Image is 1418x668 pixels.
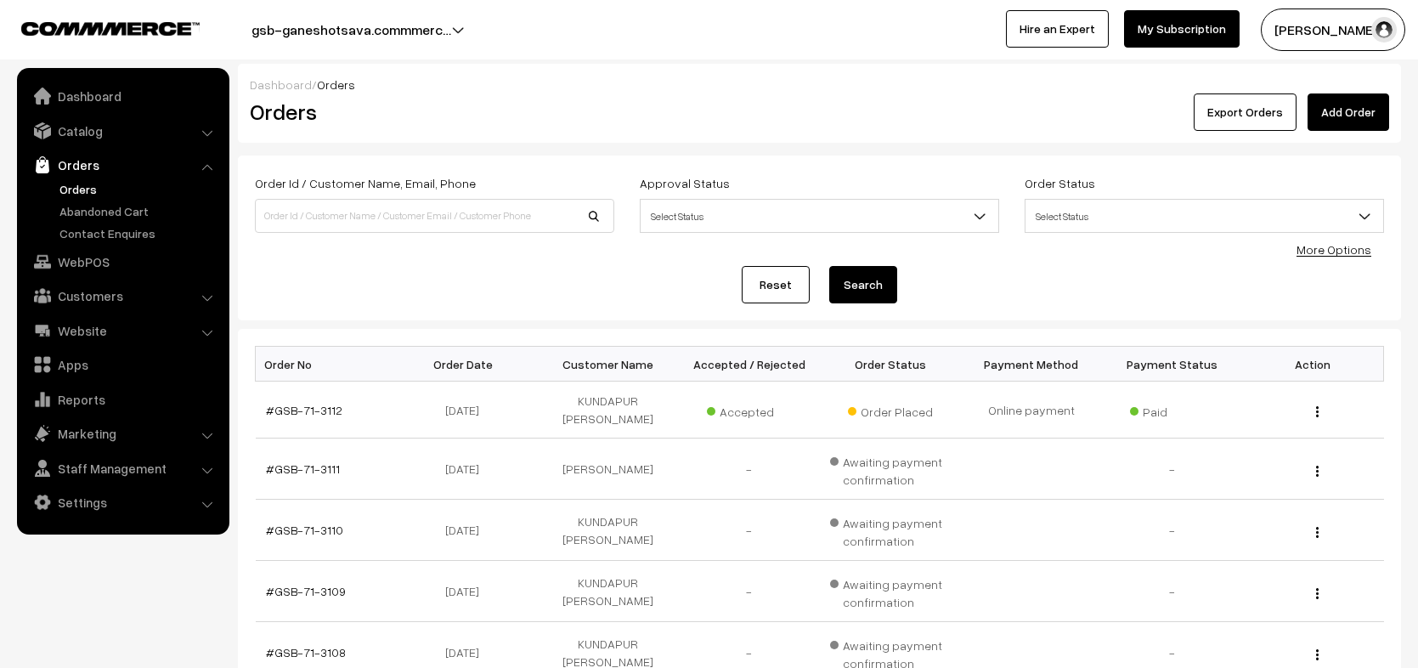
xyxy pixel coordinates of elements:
th: Order No [256,347,397,382]
a: Hire an Expert [1006,10,1109,48]
a: COMMMERCE [21,17,170,37]
a: Staff Management [21,453,223,484]
th: Action [1243,347,1384,382]
a: Marketing [21,418,223,449]
td: Online payment [961,382,1102,439]
a: Abandoned Cart [55,202,223,220]
th: Payment Method [961,347,1102,382]
td: - [1102,561,1243,622]
span: Accepted [707,399,792,421]
a: More Options [1297,242,1371,257]
a: Contact Enquires [55,224,223,242]
a: #GSB-71-3111 [266,461,340,476]
a: #GSB-71-3108 [266,645,346,660]
div: / [250,76,1389,93]
a: Orders [21,150,223,180]
a: #GSB-71-3110 [266,523,343,537]
a: WebPOS [21,246,223,277]
a: Website [21,315,223,346]
button: Export Orders [1194,93,1297,131]
td: [DATE] [397,382,538,439]
a: My Subscription [1124,10,1240,48]
img: Menu [1316,588,1319,599]
a: #GSB-71-3112 [266,403,342,417]
th: Order Status [820,347,961,382]
img: user [1371,17,1397,42]
span: Paid [1130,399,1215,421]
th: Payment Status [1102,347,1243,382]
td: KUNDAPUR [PERSON_NAME] [538,561,679,622]
td: - [1102,439,1243,500]
img: Menu [1316,466,1319,477]
a: Reports [21,384,223,415]
a: Apps [21,349,223,380]
span: Select Status [1025,201,1383,231]
button: [PERSON_NAME] [1261,8,1405,51]
button: gsb-ganeshotsava.commmerc… [192,8,511,51]
td: - [679,561,820,622]
img: Menu [1316,649,1319,660]
span: Awaiting payment confirmation [830,449,951,489]
td: - [1102,500,1243,561]
span: Order Placed [848,399,933,421]
td: - [679,439,820,500]
img: Menu [1316,406,1319,417]
a: Catalog [21,116,223,146]
a: Orders [55,180,223,198]
img: COMMMERCE [21,22,200,35]
span: Select Status [640,199,999,233]
td: KUNDAPUR [PERSON_NAME] [538,500,679,561]
td: [DATE] [397,561,538,622]
td: [DATE] [397,500,538,561]
a: Customers [21,280,223,311]
a: Add Order [1308,93,1389,131]
th: Accepted / Rejected [679,347,820,382]
a: Settings [21,487,223,518]
td: - [679,500,820,561]
span: Awaiting payment confirmation [830,510,951,550]
h2: Orders [250,99,613,125]
label: Approval Status [640,174,730,192]
td: [PERSON_NAME] [538,439,679,500]
th: Customer Name [538,347,679,382]
img: Menu [1316,527,1319,538]
a: Dashboard [21,81,223,111]
a: #GSB-71-3109 [266,584,346,598]
button: Search [829,266,897,303]
a: Dashboard [250,77,312,92]
td: KUNDAPUR [PERSON_NAME] [538,382,679,439]
span: Select Status [641,201,998,231]
input: Order Id / Customer Name / Customer Email / Customer Phone [255,199,614,233]
label: Order Id / Customer Name, Email, Phone [255,174,476,192]
span: Select Status [1025,199,1384,233]
span: Orders [317,77,355,92]
th: Order Date [397,347,538,382]
td: [DATE] [397,439,538,500]
span: Awaiting payment confirmation [830,571,951,611]
a: Reset [742,266,810,303]
label: Order Status [1025,174,1095,192]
